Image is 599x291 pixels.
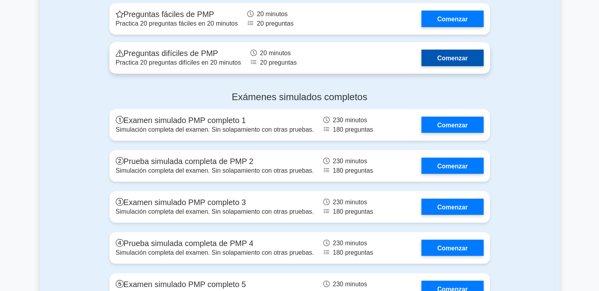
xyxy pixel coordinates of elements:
font: Exámenes simulados completos [232,91,367,102]
a: Comenzar [421,11,483,27]
a: Comenzar [421,50,483,66]
a: Comenzar [421,240,483,256]
a: Comenzar [421,117,483,133]
a: Comenzar [421,158,483,174]
a: Comenzar [421,199,483,215]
